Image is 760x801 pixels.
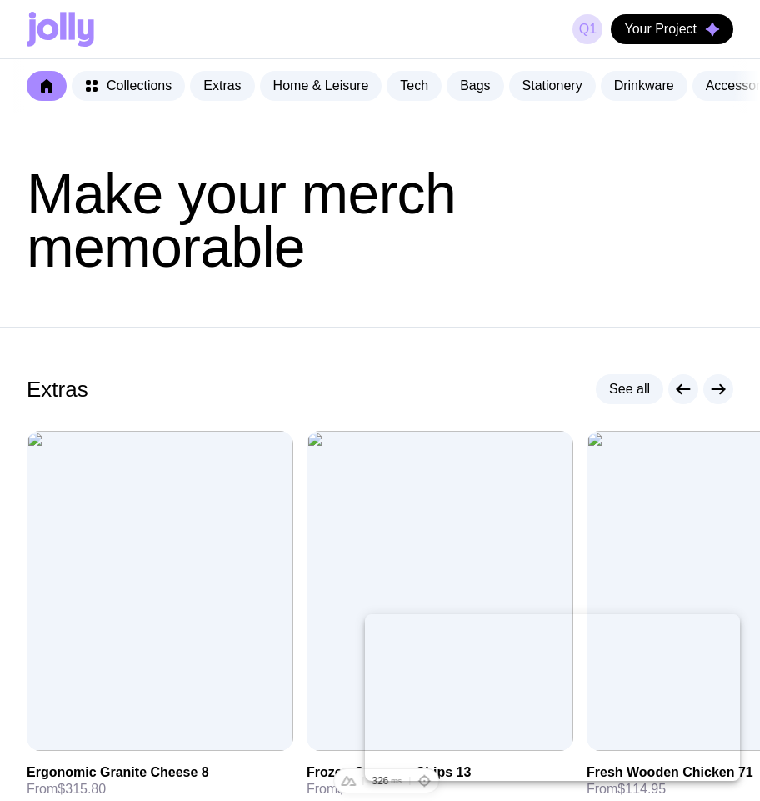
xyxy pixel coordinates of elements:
span: Your Project [624,21,697,38]
span: From [587,781,666,798]
h2: Extras [27,377,88,402]
a: Extras [190,71,254,101]
a: q1 [572,14,602,44]
h3: Frozen Concrete Chips 13 [307,764,471,781]
a: Stationery [509,71,596,101]
a: Home & Leisure [260,71,382,101]
a: Tech [387,71,442,101]
a: Collections [72,71,185,101]
span: From [27,781,106,798]
h3: Ergonomic Granite Cheese 8 [27,764,209,781]
span: From [307,781,386,798]
a: Bags [447,71,503,101]
button: Your Project [611,14,733,44]
a: Drinkware [601,71,687,101]
span: Collections [107,78,172,94]
h3: Fresh Wooden Chicken 71 [587,764,753,781]
span: $315.80 [57,782,106,796]
a: See all [596,374,663,404]
span: Make your merch memorable [27,162,456,278]
span: $114.95 [617,782,666,796]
